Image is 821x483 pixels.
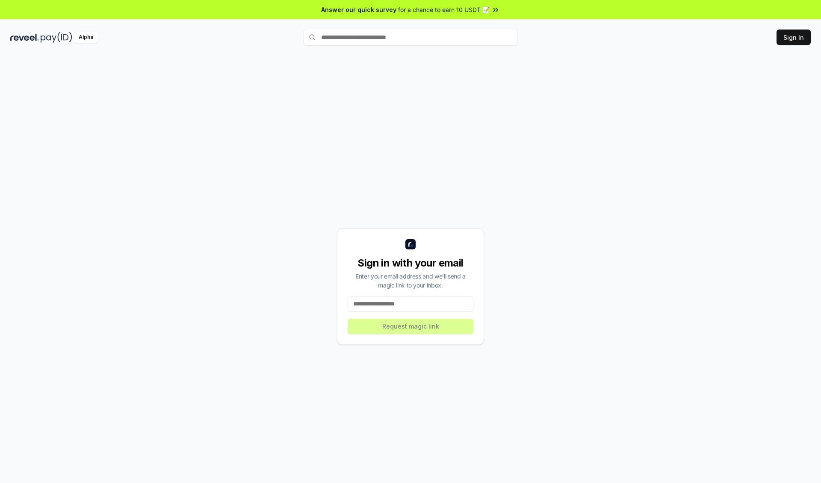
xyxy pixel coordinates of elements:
div: Sign in with your email [348,256,473,270]
img: pay_id [41,32,72,43]
button: Sign In [777,30,811,45]
span: for a chance to earn 10 USDT 📝 [398,5,490,14]
div: Alpha [74,32,98,43]
div: Enter your email address and we’ll send a magic link to your inbox. [348,272,473,290]
img: reveel_dark [10,32,39,43]
img: logo_small [405,239,416,249]
span: Answer our quick survey [321,5,396,14]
